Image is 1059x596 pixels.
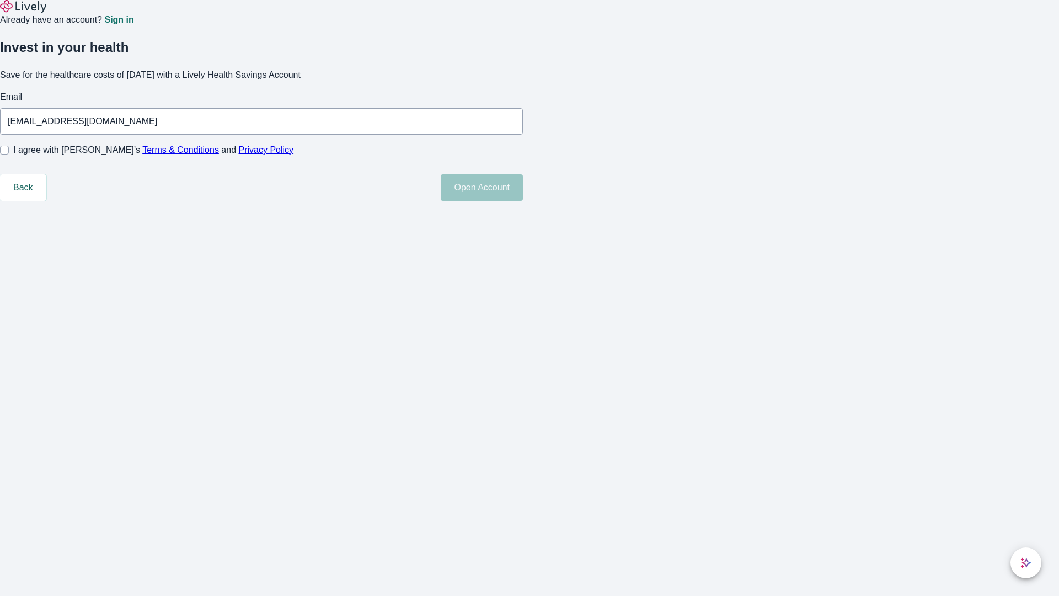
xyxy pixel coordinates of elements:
a: Terms & Conditions [142,145,219,155]
button: chat [1010,547,1041,578]
svg: Lively AI Assistant [1020,557,1031,568]
a: Sign in [104,15,133,24]
a: Privacy Policy [239,145,294,155]
span: I agree with [PERSON_NAME]’s and [13,143,293,157]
